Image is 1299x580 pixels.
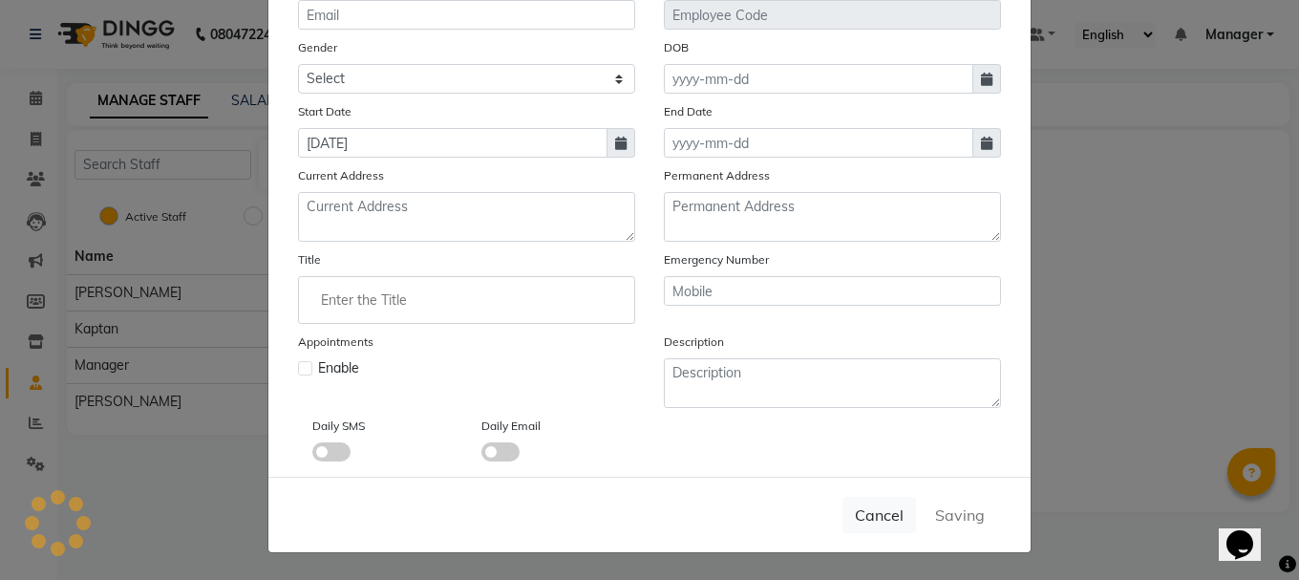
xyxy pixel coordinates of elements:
input: yyyy-mm-dd [298,128,607,158]
label: Start Date [298,103,351,120]
label: Permanent Address [664,167,770,184]
input: yyyy-mm-dd [664,128,973,158]
input: yyyy-mm-dd [664,64,973,94]
label: Emergency Number [664,251,769,269]
iframe: chat widget [1219,504,1280,561]
label: Title [298,251,321,269]
label: Gender [298,39,337,56]
button: Cancel [842,497,916,533]
label: Description [664,333,724,351]
label: DOB [664,39,689,56]
input: Enter the Title [307,281,627,319]
span: Enable [318,358,359,378]
label: Daily Email [481,418,541,435]
label: Daily SMS [312,418,365,435]
label: Appointments [298,333,373,351]
label: Current Address [298,167,384,184]
label: End Date [664,103,713,120]
input: Mobile [664,276,1001,306]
